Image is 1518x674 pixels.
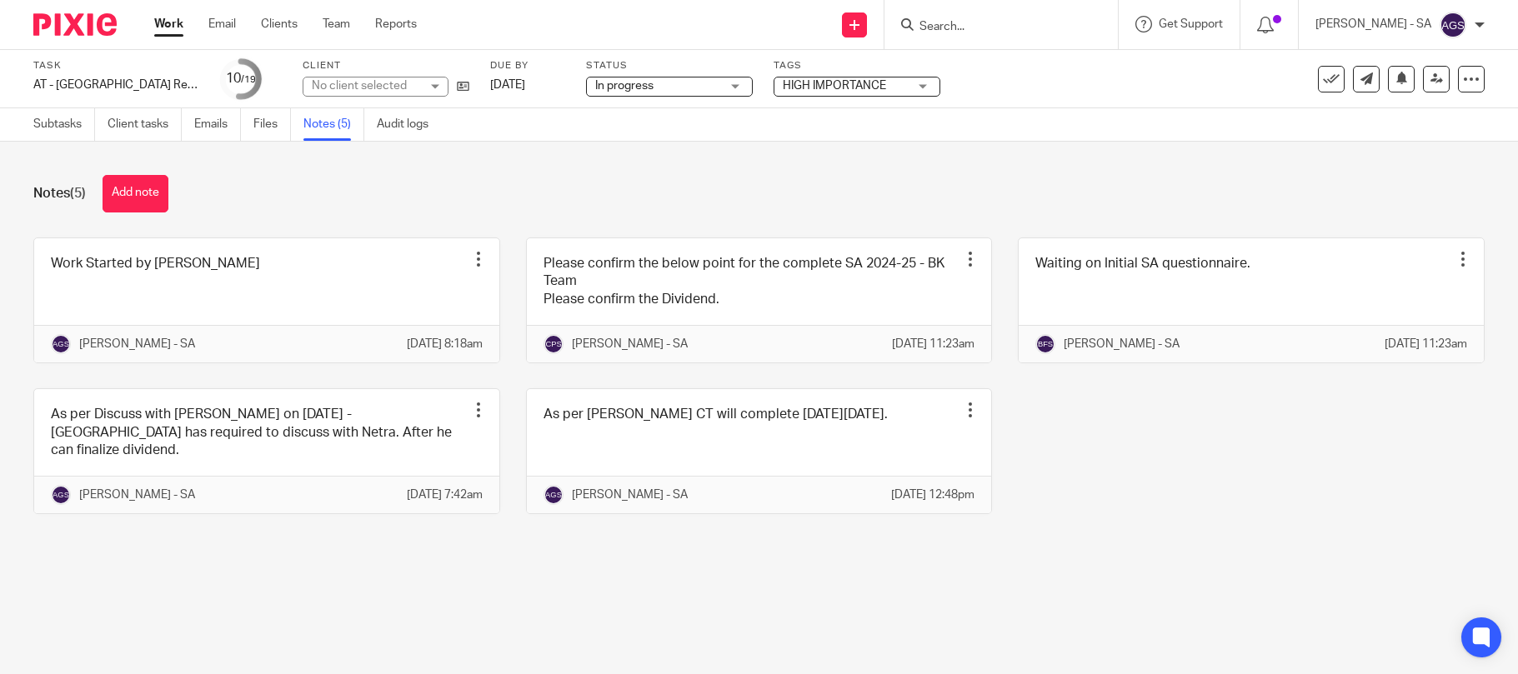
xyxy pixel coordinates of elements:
a: Clients [261,16,298,32]
img: svg%3E [544,334,564,354]
img: svg%3E [544,485,564,505]
p: [DATE] 8:18am [407,336,483,352]
label: Client [303,59,469,72]
label: Tags [774,59,940,72]
p: [PERSON_NAME] - SA [1315,16,1431,32]
p: [DATE] 11:23am [892,336,974,352]
p: [DATE] 7:42am [407,487,483,503]
div: AT - [GEOGRAPHIC_DATA] Return - PE [DATE] [33,77,200,93]
span: [DATE] [490,79,525,91]
img: svg%3E [1440,12,1466,38]
a: Reports [375,16,417,32]
label: Status [586,59,753,72]
p: [PERSON_NAME] - SA [572,487,688,503]
span: Get Support [1159,18,1223,30]
span: (5) [70,187,86,200]
a: Team [323,16,350,32]
img: Pixie [33,13,117,36]
span: In progress [595,80,654,92]
input: Search [918,20,1068,35]
div: No client selected [312,77,420,94]
p: [PERSON_NAME] - SA [79,487,195,503]
span: HIGH IMPORTANCE [783,80,886,92]
div: 10 [226,69,256,88]
a: Emails [194,108,241,141]
h1: Notes [33,185,86,202]
p: [PERSON_NAME] - SA [572,336,688,352]
a: Email [208,16,236,32]
label: Due by [490,59,565,72]
img: svg%3E [51,334,71,354]
p: [DATE] 12:48pm [891,487,974,503]
div: AT - SA Return - PE 05-04-2025 [33,77,200,93]
p: [PERSON_NAME] - SA [1064,336,1180,352]
img: svg%3E [51,485,71,505]
p: [DATE] 11:23am [1385,336,1467,352]
label: Task [33,59,200,72]
p: [PERSON_NAME] - SA [79,336,195,352]
small: /19 [241,75,256,84]
a: Files [253,108,291,141]
img: svg%3E [1035,334,1055,354]
a: Audit logs [377,108,441,141]
a: Notes (5) [303,108,364,141]
a: Work [154,16,183,32]
a: Client tasks [108,108,182,141]
button: Add note [103,175,168,212]
a: Subtasks [33,108,95,141]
